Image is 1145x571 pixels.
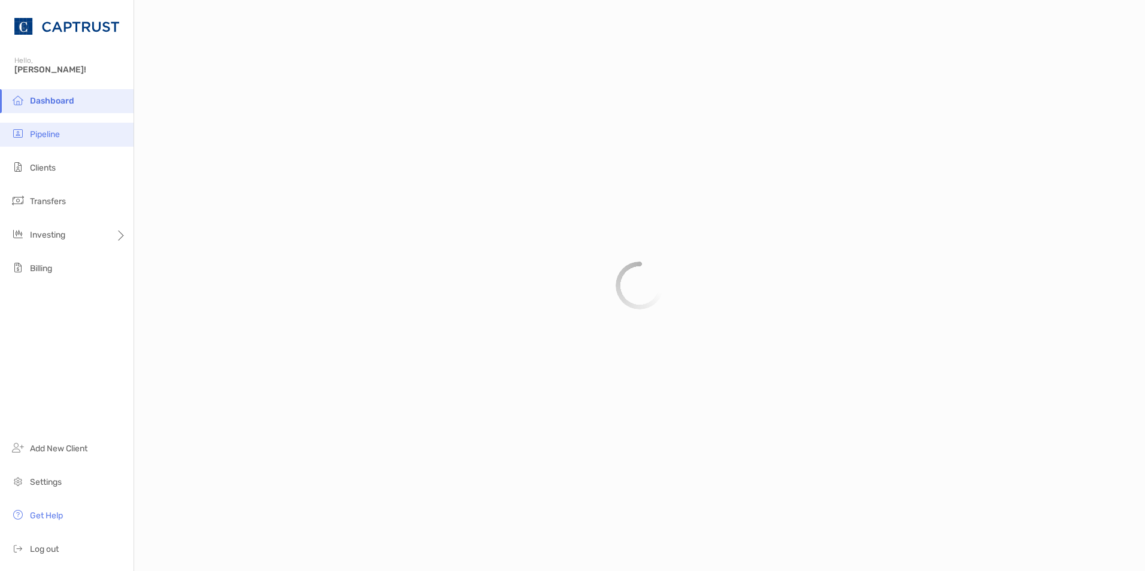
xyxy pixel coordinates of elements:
[11,160,25,174] img: clients icon
[11,508,25,522] img: get-help icon
[30,230,65,240] span: Investing
[30,544,59,554] span: Log out
[11,193,25,208] img: transfers icon
[30,511,63,521] span: Get Help
[30,263,52,274] span: Billing
[11,474,25,488] img: settings icon
[11,126,25,141] img: pipeline icon
[30,477,62,487] span: Settings
[11,227,25,241] img: investing icon
[30,196,66,206] span: Transfers
[30,96,74,106] span: Dashboard
[30,163,56,173] span: Clients
[11,441,25,455] img: add_new_client icon
[11,93,25,107] img: dashboard icon
[14,65,126,75] span: [PERSON_NAME]!
[11,260,25,275] img: billing icon
[11,541,25,555] img: logout icon
[30,444,87,454] span: Add New Client
[30,129,60,139] span: Pipeline
[14,5,119,48] img: CAPTRUST Logo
